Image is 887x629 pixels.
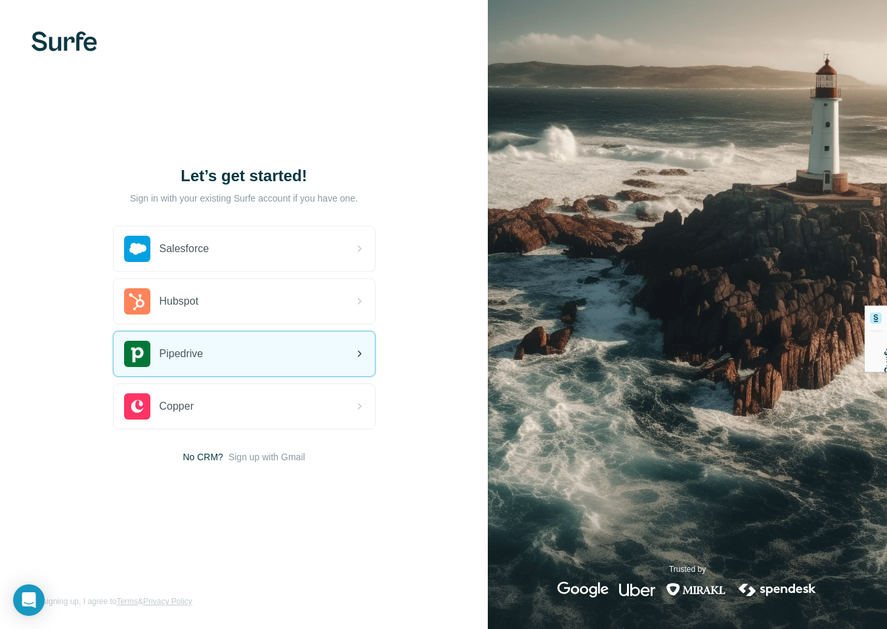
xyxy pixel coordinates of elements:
span: Hubspot [160,293,199,309]
img: hubspot's logo [124,288,150,314]
h1: Let’s get started! [113,165,376,186]
img: google's logo [557,582,609,597]
img: copper's logo [124,393,150,420]
p: Sign in with your existing Surfe account if you have one. [130,192,358,205]
img: Surfe Logo [870,313,882,324]
a: Privacy Policy [143,597,192,606]
span: Salesforce [160,241,209,257]
img: mirakl's logo [666,582,726,597]
img: pipedrive's logo [124,341,150,367]
p: Trusted by [669,563,706,575]
div: Open Intercom Messenger [13,584,45,616]
img: spendesk's logo [737,582,818,597]
span: By signing up, I agree to & [32,596,192,607]
a: Terms [116,597,138,606]
img: uber's logo [619,582,655,597]
span: Copper [160,399,194,414]
span: No CRM? [183,450,223,464]
span: Pipedrive [160,346,204,362]
button: Sign up with Gmail [228,450,305,464]
img: Surfe's logo [32,32,97,51]
img: salesforce's logo [124,236,150,262]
